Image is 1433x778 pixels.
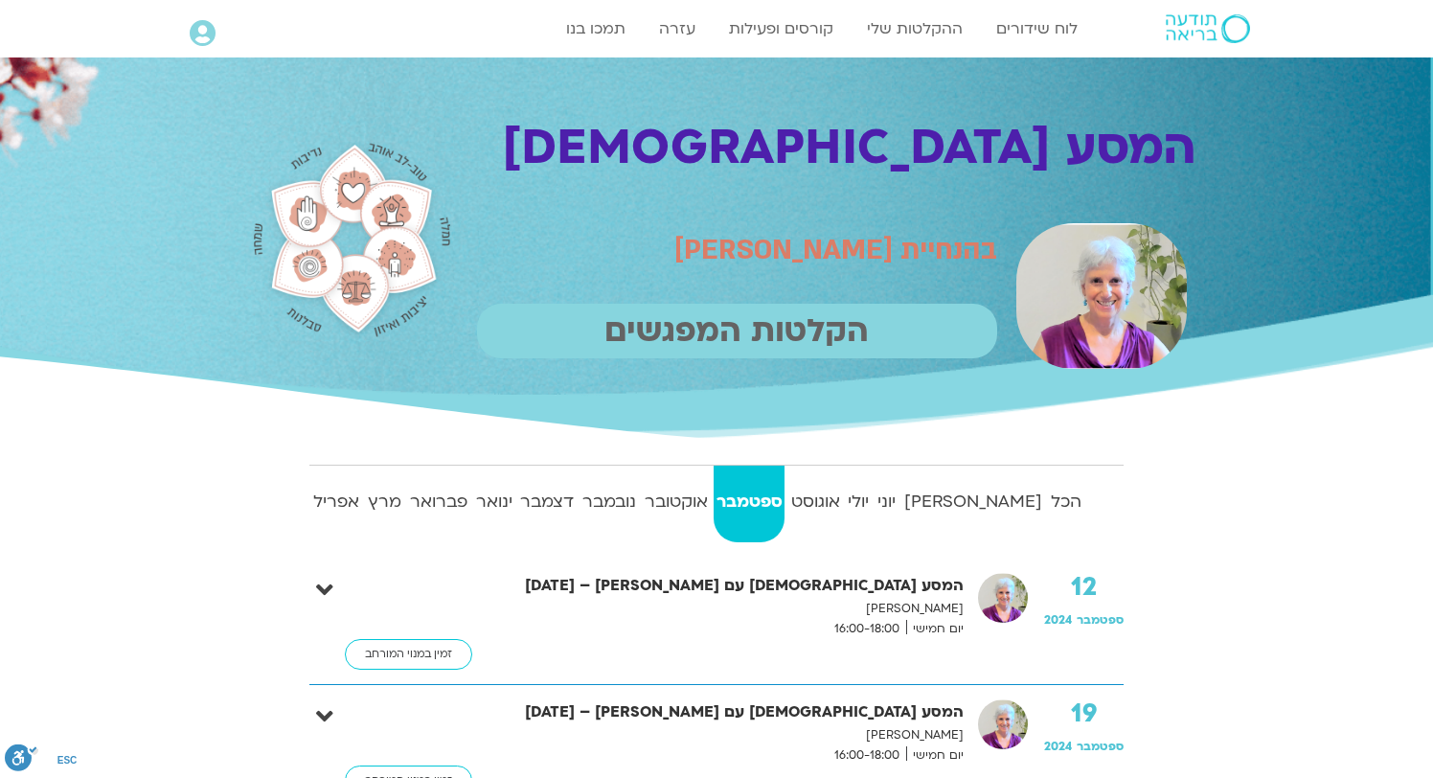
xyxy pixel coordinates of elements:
[473,466,514,542] a: ינואר
[466,120,1196,175] h1: המסע [DEMOGRAPHIC_DATA]
[345,639,472,670] a: זמין במנוי המורחב
[1044,699,1124,728] strong: 19
[580,466,639,542] a: נובמבר
[461,725,964,745] p: [PERSON_NAME]
[714,466,785,542] a: ספטמבר
[643,466,711,542] a: אוקטובר
[674,231,997,268] span: בהנחיית [PERSON_NAME]
[408,466,470,542] a: פברואר
[876,488,898,516] strong: יוני
[987,11,1087,47] a: לוח שידורים
[714,488,785,516] strong: ספטמבר
[461,599,964,619] p: [PERSON_NAME]
[461,573,964,599] strong: המסע [DEMOGRAPHIC_DATA] עם [PERSON_NAME] – [DATE]
[1166,14,1250,43] img: תודעה בריאה
[828,619,906,639] span: 16:00-18:00
[906,745,964,766] span: יום חמישי
[788,466,842,542] a: אוגוסט
[461,699,964,725] strong: המסע [DEMOGRAPHIC_DATA] עם [PERSON_NAME] – [DATE]
[366,466,404,542] a: מרץ
[846,488,872,516] strong: יולי
[408,488,470,516] strong: פברואר
[518,488,577,516] strong: דצמבר
[1044,739,1072,754] span: 2024
[901,466,1044,542] a: [PERSON_NAME]
[1077,612,1124,628] span: ספטמבר
[788,488,842,516] strong: אוגוסט
[719,11,843,47] a: קורסים ופעילות
[1044,612,1072,628] span: 2024
[1048,488,1083,516] strong: הכל
[311,466,362,542] a: אפריל
[473,488,514,516] strong: ינואר
[311,488,362,516] strong: אפריל
[649,11,705,47] a: עזרה
[557,11,635,47] a: תמכו בנו
[580,488,639,516] strong: נובמבר
[643,488,711,516] strong: אוקטובר
[876,466,898,542] a: יוני
[846,466,872,542] a: יולי
[518,466,577,542] a: דצמבר
[857,11,972,47] a: ההקלטות שלי
[906,619,964,639] span: יום חמישי
[828,745,906,766] span: 16:00-18:00
[1077,739,1124,754] span: ספטמבר
[477,304,998,358] p: הקלטות המפגשים
[366,488,404,516] strong: מרץ
[1048,466,1083,542] a: הכל
[901,488,1044,516] strong: [PERSON_NAME]
[1044,573,1124,602] strong: 12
